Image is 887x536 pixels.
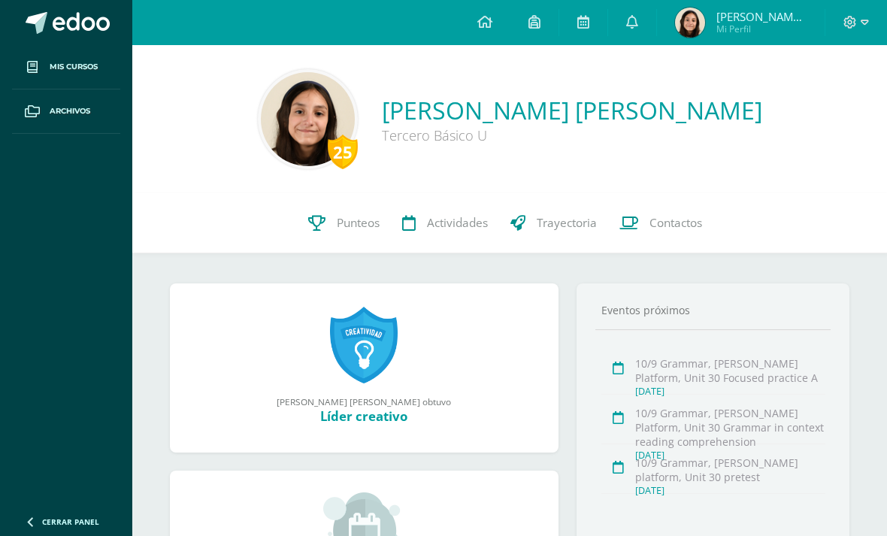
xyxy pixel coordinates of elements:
div: 10/9 Grammar, [PERSON_NAME] Platform, Unit 30 Grammar in context reading comprehension [635,406,825,449]
div: [PERSON_NAME] [PERSON_NAME] obtuvo [185,395,544,407]
div: [DATE] [635,385,825,398]
a: [PERSON_NAME] [PERSON_NAME] [382,94,762,126]
span: Mis cursos [50,61,98,73]
div: 25 [328,135,358,169]
span: Contactos [649,215,702,231]
a: Punteos [297,193,391,253]
span: Actividades [427,215,488,231]
span: Trayectoria [537,215,597,231]
div: 10/9 Grammar, [PERSON_NAME] platform, Unit 30 pretest [635,456,825,484]
a: Archivos [12,89,120,134]
span: [PERSON_NAME] [PERSON_NAME] [716,9,807,24]
a: Mis cursos [12,45,120,89]
div: Eventos próximos [595,303,831,317]
img: 3bdebc0535d2f331a833e68f8fd2d534.png [261,72,355,166]
span: Punteos [337,215,380,231]
div: Líder creativo [185,407,544,425]
a: Contactos [608,193,713,253]
img: 2387bd9846f66142990f689055da7dd1.png [675,8,705,38]
div: 10/9 Grammar, [PERSON_NAME] Platform, Unit 30 Focused practice A [635,356,825,385]
a: Actividades [391,193,499,253]
span: Archivos [50,105,90,117]
span: Mi Perfil [716,23,807,35]
div: Tercero Básico U [382,126,762,144]
div: [DATE] [635,484,825,497]
span: Cerrar panel [42,516,99,527]
a: Trayectoria [499,193,608,253]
